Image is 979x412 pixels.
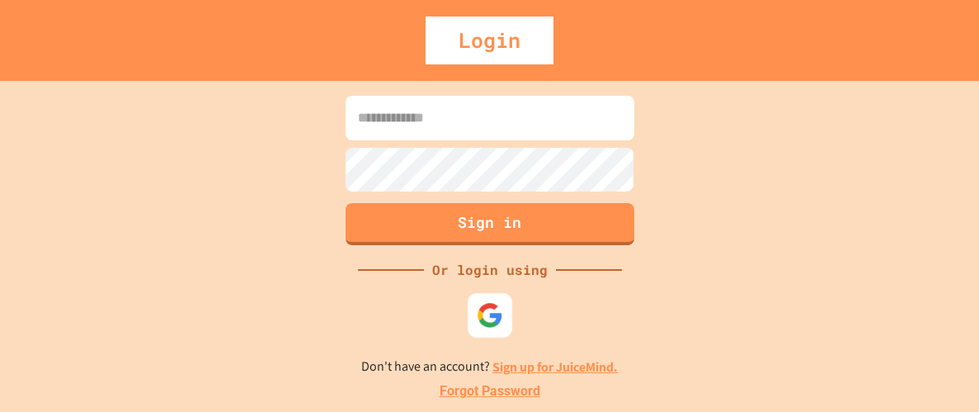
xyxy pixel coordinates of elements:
a: Sign up for JuiceMind. [492,358,618,376]
img: google-icon.svg [476,302,502,329]
a: Forgot Password [440,381,540,401]
div: Login [426,17,553,64]
div: Or login using [424,260,556,280]
p: Don't have an account? [361,357,618,377]
button: Sign in [346,203,634,245]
